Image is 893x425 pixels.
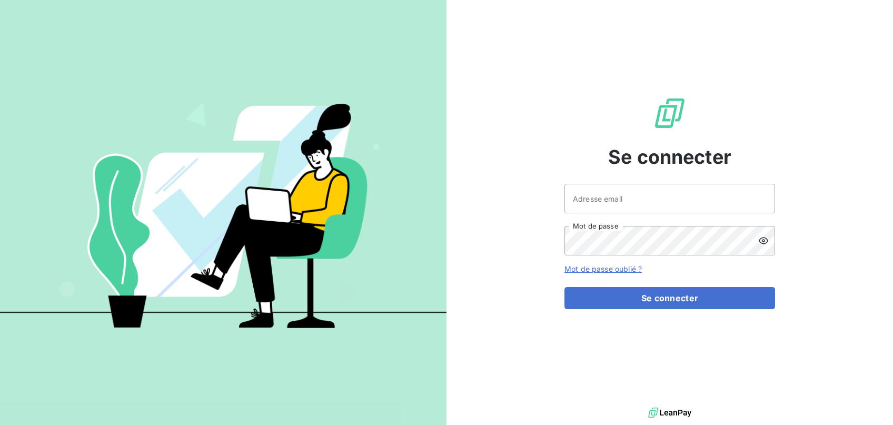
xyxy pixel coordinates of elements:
[653,96,687,130] img: Logo LeanPay
[564,264,642,273] a: Mot de passe oublié ?
[564,184,775,213] input: placeholder
[648,405,691,421] img: logo
[608,143,731,171] span: Se connecter
[564,287,775,309] button: Se connecter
